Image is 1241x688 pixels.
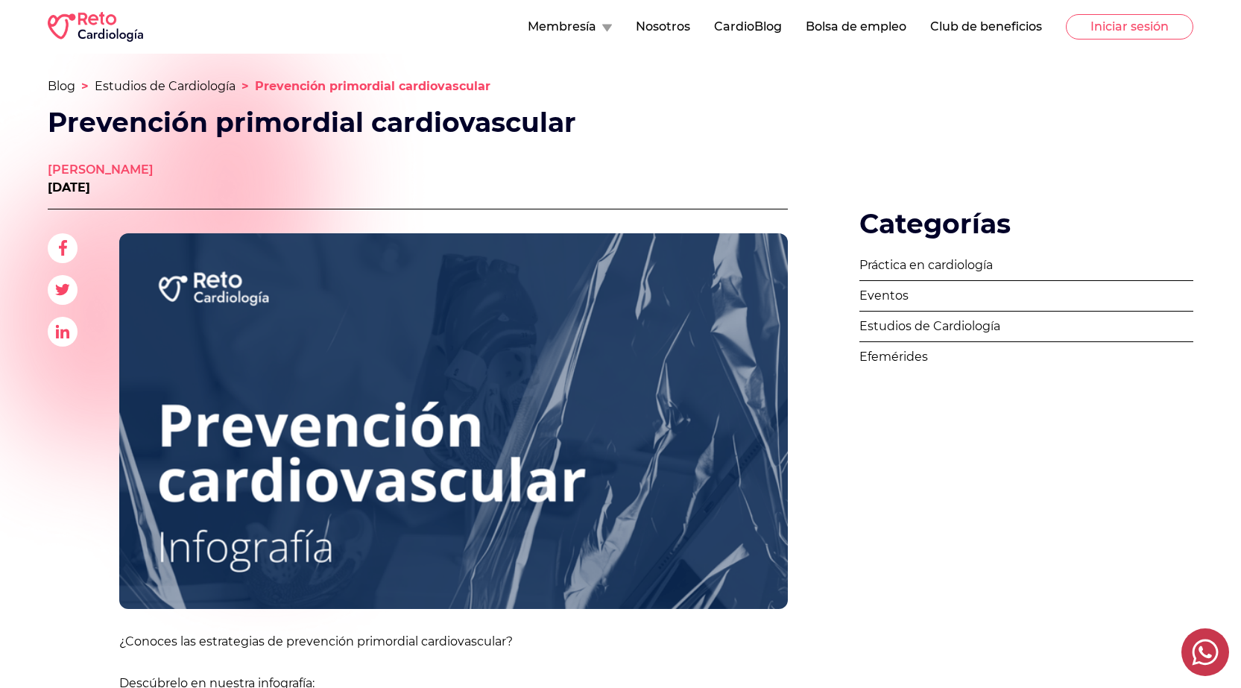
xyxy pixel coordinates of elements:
[859,281,1193,312] a: Eventos
[714,18,782,36] button: CardioBlog
[930,18,1042,36] button: Club de beneficios
[119,633,788,651] p: ¿Conoces las estrategias de prevención primordial cardiovascular?
[528,18,612,36] button: Membresía
[81,79,89,93] span: >
[48,161,154,179] a: [PERSON_NAME]
[859,312,1193,342] a: Estudios de Cardiología
[48,79,75,93] a: Blog
[255,79,490,93] span: Prevención primordial cardiovascular
[806,18,906,36] button: Bolsa de empleo
[636,18,690,36] button: Nosotros
[48,179,154,197] p: [DATE]
[859,209,1193,239] h2: Categorías
[859,250,1193,281] a: Práctica en cardiología
[48,12,143,42] img: RETO Cardio Logo
[48,107,620,137] h1: Prevención primordial cardiovascular
[119,233,788,609] img: Prevención primordial cardiovascular
[95,79,236,93] a: Estudios de Cardiología
[1066,14,1193,40] button: Iniciar sesión
[241,79,249,93] span: >
[859,342,1193,372] a: Efemérides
